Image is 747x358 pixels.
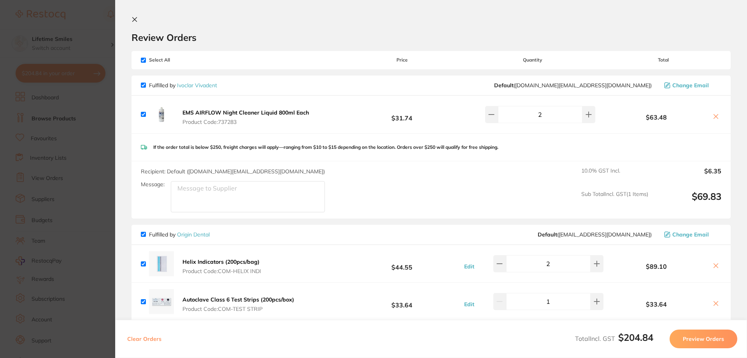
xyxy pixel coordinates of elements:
span: orders.au@ivoclarvivadent.com [494,82,652,88]
button: Autoclave Class 6 Test Strips (200pcs/box) Product Code:COM-TEST STRIP [180,296,296,312]
button: Preview Orders [670,330,737,348]
button: EMS AIRFLOW Night Cleaner Liquid 800ml Each Product Code:737283 [180,109,311,125]
img: cDk2eHh0Yw [149,289,174,314]
output: $6.35 [654,168,721,185]
h2: Review Orders [132,32,731,43]
output: $69.83 [654,191,721,212]
span: Change Email [672,82,709,88]
a: Ivoclar Vivadent [177,82,217,89]
label: Message: [141,181,165,188]
b: Default [538,231,557,238]
span: Price [344,57,460,63]
span: Select All [141,57,219,63]
b: $33.64 [344,295,460,309]
span: Sub Total Incl. GST ( 1 Items) [581,191,648,212]
button: Edit [462,301,477,308]
button: Change Email [662,231,721,238]
b: $44.55 [344,257,460,271]
p: Fulfilled by [149,82,217,88]
span: Total [605,57,721,63]
span: Quantity [460,57,605,63]
button: Helix Indicators (200pcs/bag) Product Code:COM-HELIX INDI [180,258,263,275]
b: Autoclave Class 6 Test Strips (200pcs/box) [182,296,294,303]
a: Origin Dental [177,231,210,238]
button: Clear Orders [125,330,164,348]
b: EMS AIRFLOW Night Cleaner Liquid 800ml Each [182,109,309,116]
p: If the order total is below $250, freight charges will apply—ranging from $10 to $15 depending on... [153,145,498,150]
b: $204.84 [618,332,653,343]
span: Product Code: 737283 [182,119,309,125]
p: Fulfilled by [149,231,210,238]
b: $33.64 [605,301,707,308]
button: Edit [462,263,477,270]
b: $63.48 [605,114,707,121]
span: Total Incl. GST [575,335,653,342]
span: info@origindental.com.au [538,231,652,238]
span: 10.0 % GST Incl. [581,168,648,185]
span: Recipient: Default ( [DOMAIN_NAME][EMAIL_ADDRESS][DOMAIN_NAME] ) [141,168,325,175]
span: Change Email [672,231,709,238]
button: Change Email [662,82,721,89]
b: Helix Indicators (200pcs/bag) [182,258,260,265]
img: dm52N3V2ag [149,102,174,127]
b: Default [494,82,514,89]
b: $89.10 [605,263,707,270]
b: $31.74 [344,107,460,122]
span: Product Code: COM-HELIX INDI [182,268,261,274]
img: ZTc0cHdqOQ [149,251,174,276]
span: Product Code: COM-TEST STRIP [182,306,294,312]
